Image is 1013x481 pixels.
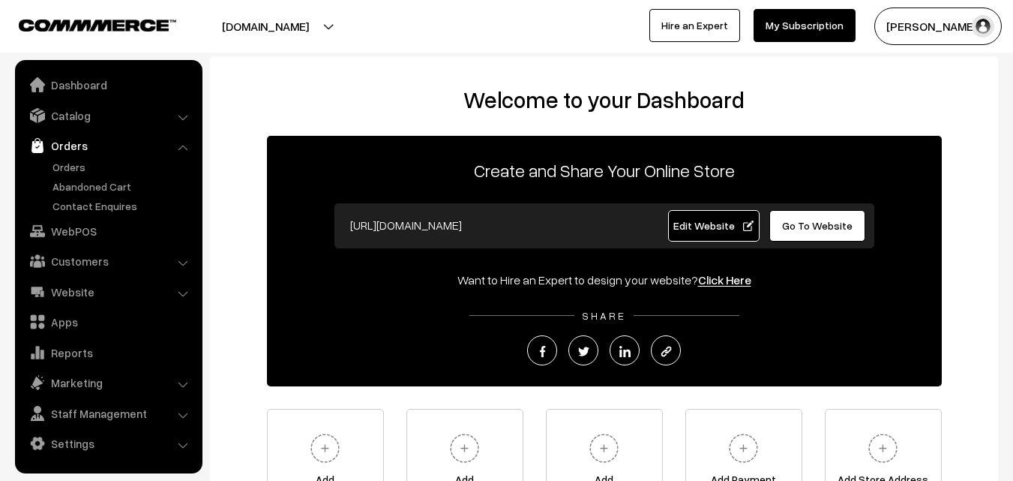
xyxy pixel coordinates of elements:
a: Customers [19,248,197,275]
img: COMMMERCE [19,20,176,31]
span: Go To Website [782,219,853,232]
span: SHARE [574,309,634,322]
a: Click Here [698,272,751,287]
a: Orders [49,159,197,175]
a: Marketing [19,369,197,396]
img: plus.svg [304,428,346,469]
a: Go To Website [769,210,866,242]
button: [DOMAIN_NAME] [169,8,361,45]
a: Orders [19,132,197,159]
a: Reports [19,339,197,366]
img: plus.svg [444,428,485,469]
span: Edit Website [673,219,754,232]
a: Abandoned Cart [49,179,197,194]
a: COMMMERCE [19,15,150,33]
a: WebPOS [19,218,197,245]
img: user [972,15,994,38]
a: Apps [19,308,197,335]
p: Create and Share Your Online Store [267,157,942,184]
a: Catalog [19,102,197,129]
div: Want to Hire an Expert to design your website? [267,271,942,289]
a: Edit Website [668,210,760,242]
a: Hire an Expert [649,9,740,42]
a: My Subscription [754,9,856,42]
img: plus.svg [723,428,764,469]
img: plus.svg [862,428,904,469]
a: Settings [19,430,197,457]
h2: Welcome to your Dashboard [225,86,983,113]
img: plus.svg [583,428,625,469]
a: Website [19,278,197,305]
a: Staff Management [19,400,197,427]
a: Contact Enquires [49,198,197,214]
button: [PERSON_NAME] [874,8,1002,45]
a: Dashboard [19,71,197,98]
